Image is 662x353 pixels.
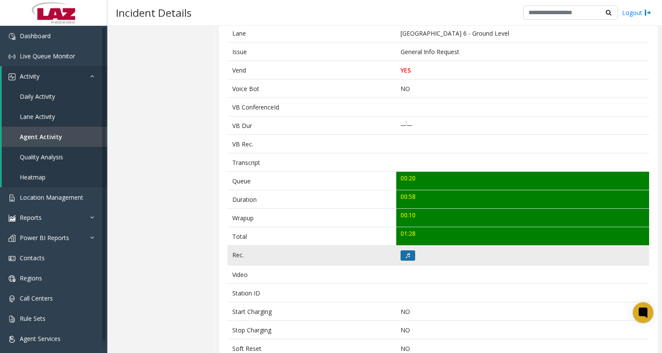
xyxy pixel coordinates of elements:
[401,344,644,353] p: NO
[2,86,107,107] a: Daily Activity
[396,227,649,246] td: 01:28
[396,172,649,190] td: 00:20
[622,8,651,17] a: Logout
[9,316,15,323] img: 'icon'
[401,326,644,335] p: NO
[228,302,396,321] td: Start Charging
[228,246,396,265] td: Rec.
[228,190,396,209] td: Duration
[20,72,39,80] span: Activity
[9,195,15,201] img: 'icon'
[20,32,51,40] span: Dashboard
[20,113,55,121] span: Lane Activity
[2,107,107,127] a: Lane Activity
[396,209,649,227] td: 00:10
[9,215,15,222] img: 'icon'
[228,209,396,227] td: Wrapup
[9,295,15,302] img: 'icon'
[228,227,396,246] td: Total
[20,254,45,262] span: Contacts
[20,133,62,141] span: Agent Activity
[20,234,69,242] span: Power BI Reports
[2,127,107,147] a: Agent Activity
[228,172,396,190] td: Queue
[20,213,42,222] span: Reports
[20,173,46,181] span: Heatmap
[9,275,15,282] img: 'icon'
[401,84,644,93] p: NO
[396,116,649,135] td: __:__
[9,255,15,262] img: 'icon'
[228,321,396,339] td: Stop Charging
[228,79,396,98] td: Voice Bot
[2,147,107,167] a: Quality Analysis
[20,193,83,201] span: Location Management
[20,335,61,343] span: Agent Services
[20,153,63,161] span: Quality Analysis
[20,52,75,60] span: Live Queue Monitor
[228,98,396,116] td: VB ConferenceId
[396,190,649,209] td: 00:58
[9,73,15,80] img: 'icon'
[396,43,649,61] td: General Info Request
[396,24,649,43] td: [GEOGRAPHIC_DATA] 6 - Ground Level
[228,135,396,153] td: VB Rec.
[20,274,42,282] span: Regions
[228,43,396,61] td: Issue
[9,33,15,40] img: 'icon'
[9,53,15,60] img: 'icon'
[228,61,396,79] td: Vend
[20,92,55,100] span: Daily Activity
[20,294,53,302] span: Call Centers
[401,307,644,316] p: NO
[9,336,15,343] img: 'icon'
[2,167,107,187] a: Heatmap
[9,235,15,242] img: 'icon'
[401,66,644,75] p: YES
[644,8,651,17] img: logout
[228,265,396,284] td: Video
[228,153,396,172] td: Transcript
[228,24,396,43] td: Lane
[2,66,107,86] a: Activity
[20,314,46,323] span: Rule Sets
[112,2,196,23] h3: Incident Details
[228,116,396,135] td: VB Dur
[228,284,396,302] td: Station ID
